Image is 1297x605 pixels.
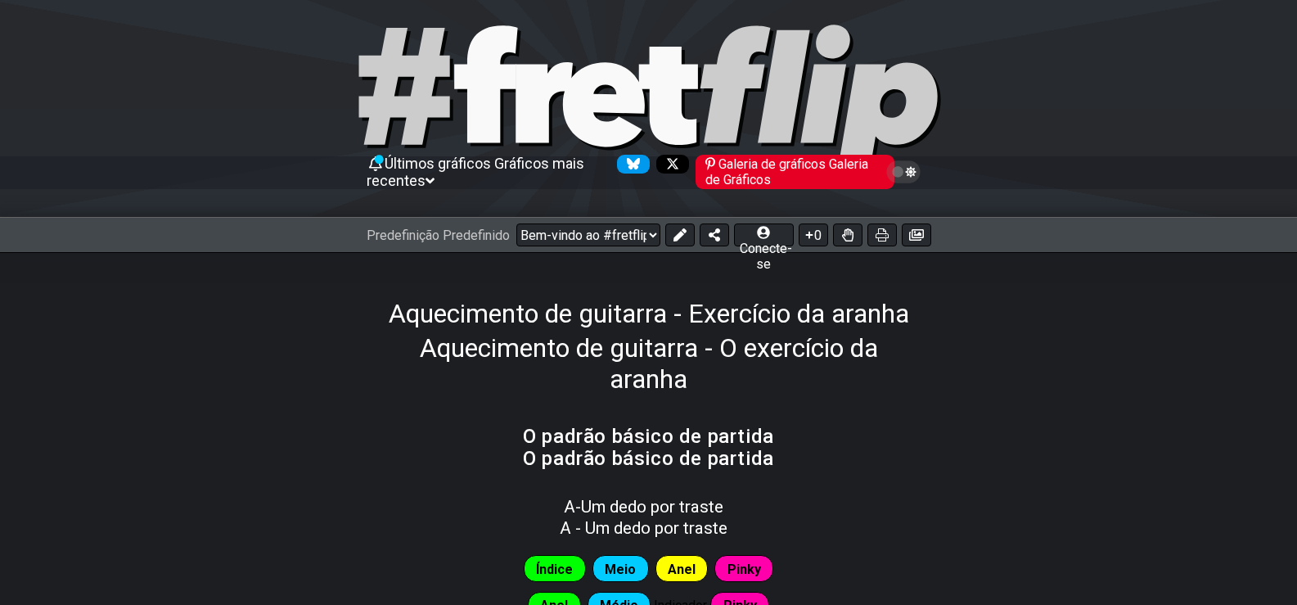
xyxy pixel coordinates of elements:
font: A [564,497,575,517]
button: Criar imagem [902,223,931,246]
button: Editar predefinição [665,223,695,246]
select: Predefinição [516,223,660,246]
font: A - Um dedo por traste [560,518,727,538]
font: Últimos gráficos [385,155,491,172]
font: - [575,497,581,517]
button: Compartilhar predefinição [700,223,729,246]
span: Primeiro habilite o modo de edição completa para editar [668,558,696,581]
button: Conecte-se [734,223,794,246]
button: Imprimir [867,223,897,246]
span: Primeiro habilite o modo de edição completa para editar [605,558,636,581]
font: Aquecimento de guitarra - Exercício da aranha [389,298,909,329]
font: Índice [536,562,573,577]
font: 0 [814,228,822,243]
font: Predefinição [367,228,439,243]
a: Siga #fretflip no Bluesky [610,155,650,189]
font: Aquecimento de guitarra - O exercício da aranha [420,332,878,395]
button: Alternar Destreza para todos os trastes [833,223,862,246]
font: O padrão básico de partida [523,447,774,470]
font: O padrão básico de partida [523,425,774,448]
font: Predefinido [443,228,510,243]
font: Um dedo por traste [581,497,723,517]
span: Alternar tema claro/escuro [894,165,913,179]
button: 0 [799,223,828,246]
font: Galeria de Gráficos [705,156,868,187]
a: Siga #fretflip no X [650,155,689,189]
font: Galeria de gráficos [718,156,826,172]
a: #fretflip no Pinterest [689,155,894,189]
font: Gráficos mais recentes [367,155,585,189]
font: Pinky [727,562,761,577]
span: Primeiro habilite o modo de edição completa para editar [727,558,761,581]
font: Meio [605,562,636,577]
span: Primeiro habilite o modo de edição completa para editar [536,558,573,581]
font: Anel [668,562,696,577]
font: Conecte-se [740,241,792,272]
